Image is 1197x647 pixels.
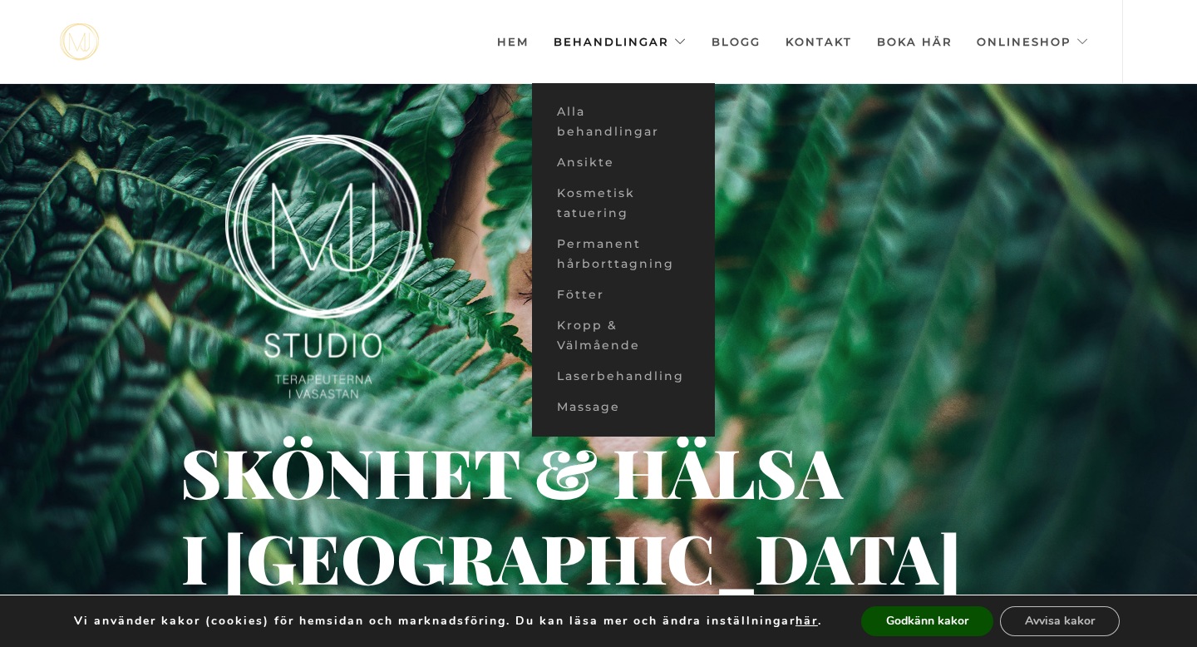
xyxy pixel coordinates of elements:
a: mjstudio mjstudio mjstudio [60,23,99,61]
a: Kosmetisk tatuering [532,178,715,229]
p: Vi använder kakor (cookies) för hemsidan och marknadsföring. Du kan läsa mer och ändra inställnin... [74,614,822,629]
a: Fötter [532,279,715,310]
a: Alla behandlingar [532,96,715,147]
button: Avvisa kakor [1000,606,1120,636]
div: i [GEOGRAPHIC_DATA] [181,548,428,569]
button: här [796,614,818,629]
a: Massage [532,392,715,422]
a: Ansikte [532,147,715,178]
a: Laserbehandling [532,361,715,392]
a: Permanent hårborttagning [532,229,715,279]
button: Godkänn kakor [861,606,993,636]
div: Skönhet & hälsa [180,462,713,479]
img: mjstudio [60,23,99,61]
a: Kropp & Välmående [532,310,715,361]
